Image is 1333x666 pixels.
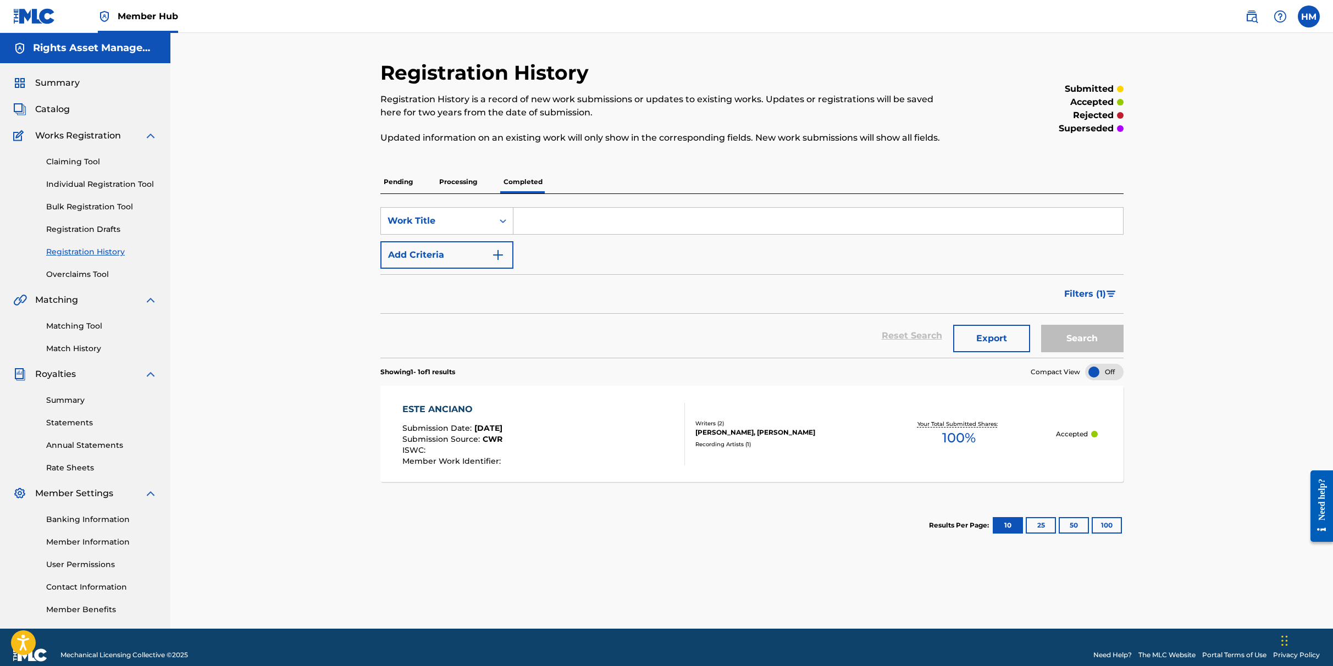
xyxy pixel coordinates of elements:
a: Rate Sheets [46,462,157,474]
h2: Registration History [380,60,594,85]
a: CatalogCatalog [13,103,70,116]
p: Processing [436,170,480,193]
div: Recording Artists ( 1 ) [695,440,861,448]
a: Summary [46,395,157,406]
span: Member Settings [35,487,113,500]
form: Search Form [380,207,1124,358]
button: Add Criteria [380,241,513,269]
a: Bulk Registration Tool [46,201,157,213]
p: superseded [1059,122,1114,135]
img: Member Settings [13,487,26,500]
iframe: Resource Center [1302,462,1333,550]
button: 100 [1092,517,1122,534]
img: Summary [13,76,26,90]
p: Updated information on an existing work will only show in the corresponding fields. New work subm... [380,131,953,145]
span: Filters ( 1 ) [1064,287,1106,301]
span: Compact View [1031,367,1080,377]
button: 25 [1026,517,1056,534]
a: Match History [46,343,157,354]
img: help [1274,10,1287,23]
button: 10 [993,517,1023,534]
span: 100 % [942,428,976,448]
a: Public Search [1241,5,1263,27]
span: Summary [35,76,80,90]
a: Overclaims Tool [46,269,157,280]
img: logo [13,648,47,662]
span: Member Work Identifier : [402,456,504,466]
span: Mechanical Licensing Collective © 2025 [60,650,188,660]
span: Submission Date : [402,423,474,433]
a: Member Information [46,536,157,548]
p: Registration History is a record of new work submissions or updates to existing works. Updates or... [380,93,953,119]
button: 50 [1059,517,1089,534]
div: Writers ( 2 ) [695,419,861,428]
span: Submission Source : [402,434,483,444]
a: Matching Tool [46,320,157,332]
a: Registration Drafts [46,224,157,235]
span: CWR [483,434,502,444]
img: Accounts [13,42,26,55]
p: submitted [1065,82,1114,96]
img: expand [144,368,157,381]
button: Export [953,325,1030,352]
div: User Menu [1298,5,1320,27]
p: Showing 1 - 1 of 1 results [380,367,455,377]
p: rejected [1073,109,1114,122]
span: Member Hub [118,10,178,23]
img: expand [144,487,157,500]
img: Catalog [13,103,26,116]
div: Drag [1281,624,1288,657]
a: Portal Terms of Use [1202,650,1266,660]
span: Matching [35,293,78,307]
img: Top Rightsholder [98,10,111,23]
span: ISWC : [402,445,428,455]
h5: Rights Asset Management Holdings LLC [33,42,157,54]
a: Individual Registration Tool [46,179,157,190]
p: Accepted [1056,429,1088,439]
iframe: Chat Widget [1278,613,1333,666]
a: SummarySummary [13,76,80,90]
a: Statements [46,417,157,429]
img: 9d2ae6d4665cec9f34b9.svg [491,248,505,262]
img: MLC Logo [13,8,56,24]
p: Results Per Page: [929,520,992,530]
p: Completed [500,170,546,193]
p: accepted [1070,96,1114,109]
a: Registration History [46,246,157,258]
span: Catalog [35,103,70,116]
img: Works Registration [13,129,27,142]
img: expand [144,293,157,307]
img: search [1245,10,1258,23]
a: Claiming Tool [46,156,157,168]
a: Member Benefits [46,604,157,615]
span: Works Registration [35,129,121,142]
img: Royalties [13,368,26,381]
button: Filters (1) [1058,280,1124,308]
a: Privacy Policy [1273,650,1320,660]
a: Contact Information [46,581,157,593]
span: Royalties [35,368,76,381]
a: The MLC Website [1138,650,1196,660]
div: Work Title [388,214,486,227]
a: User Permissions [46,559,157,570]
span: [DATE] [474,423,502,433]
p: Pending [380,170,416,193]
img: Matching [13,293,27,307]
div: Help [1269,5,1291,27]
a: Annual Statements [46,440,157,451]
a: Need Help? [1093,650,1132,660]
div: ESTE ANCIANO [402,403,504,416]
a: Banking Information [46,514,157,525]
div: [PERSON_NAME], [PERSON_NAME] [695,428,861,437]
img: expand [144,129,157,142]
p: Your Total Submitted Shares: [917,420,1000,428]
img: filter [1107,291,1116,297]
a: ESTE ANCIANOSubmission Date:[DATE]Submission Source:CWRISWC:Member Work Identifier:Writers (2)[PE... [380,386,1124,482]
